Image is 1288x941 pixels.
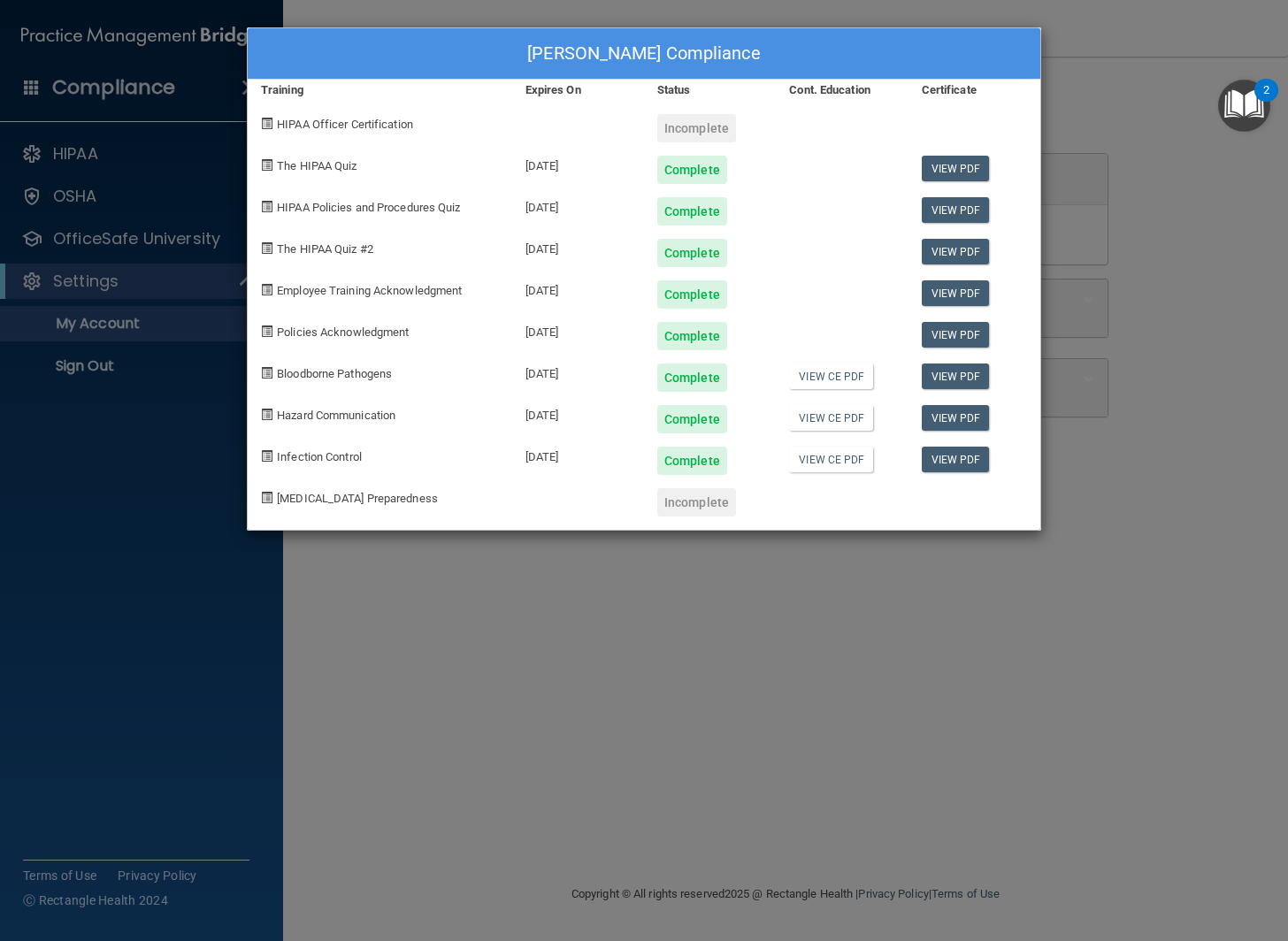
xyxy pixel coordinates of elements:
div: Complete [657,447,727,475]
div: Complete [657,322,727,350]
div: Complete [657,197,727,226]
a: View CE PDF [789,447,873,472]
div: Incomplete [657,488,736,516]
a: View CE PDF [789,405,873,431]
div: Expires On [512,80,644,101]
div: [DATE] [512,433,644,475]
div: [PERSON_NAME] Compliance [248,28,1040,80]
div: [DATE] [512,184,644,226]
span: Policies Acknowledgment [277,325,409,339]
div: Complete [657,363,727,392]
div: Complete [657,280,727,309]
span: Employee Training Acknowledgment [277,284,462,297]
a: View PDF [922,363,990,389]
span: HIPAA Officer Certification [277,118,413,131]
span: Infection Control [277,450,362,463]
a: View PDF [922,405,990,431]
a: View PDF [922,447,990,472]
div: [DATE] [512,350,644,392]
span: The HIPAA Quiz [277,159,356,172]
div: Incomplete [657,114,736,142]
div: [DATE] [512,142,644,184]
div: [DATE] [512,309,644,350]
div: Complete [657,405,727,433]
a: View PDF [922,156,990,181]
div: Complete [657,156,727,184]
div: Cont. Education [776,80,908,101]
div: [DATE] [512,226,644,267]
a: View PDF [922,322,990,348]
div: [DATE] [512,267,644,309]
button: Open Resource Center, 2 new notifications [1218,80,1270,132]
a: View PDF [922,197,990,223]
span: [MEDICAL_DATA] Preparedness [277,492,438,505]
div: Training [248,80,512,101]
a: View PDF [922,280,990,306]
span: HIPAA Policies and Procedures Quiz [277,201,460,214]
div: [DATE] [512,392,644,433]
a: View PDF [922,239,990,264]
span: Bloodborne Pathogens [277,367,392,380]
span: Hazard Communication [277,409,395,422]
span: The HIPAA Quiz #2 [277,242,373,256]
div: Certificate [908,80,1040,101]
div: Complete [657,239,727,267]
div: 2 [1263,90,1269,113]
div: Status [644,80,776,101]
a: View CE PDF [789,363,873,389]
iframe: Drift Widget Chat Controller [982,815,1267,886]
